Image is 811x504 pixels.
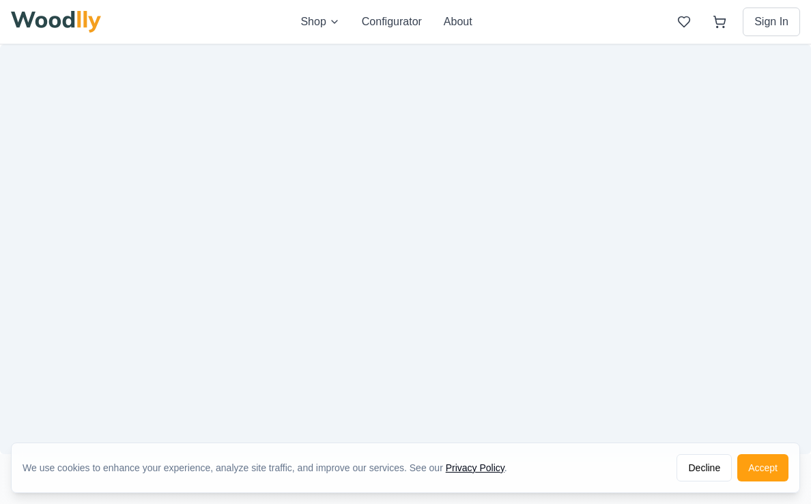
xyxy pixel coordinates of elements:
[743,8,800,36] button: Sign In
[737,454,788,481] button: Accept
[677,454,732,481] button: Decline
[11,11,101,33] img: Woodlly
[23,461,518,475] div: We use cookies to enhance your experience, analyze site traffic, and improve our services. See our .
[362,14,422,30] button: Configurator
[300,14,339,30] button: Shop
[444,14,472,30] button: About
[446,462,504,473] a: Privacy Policy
